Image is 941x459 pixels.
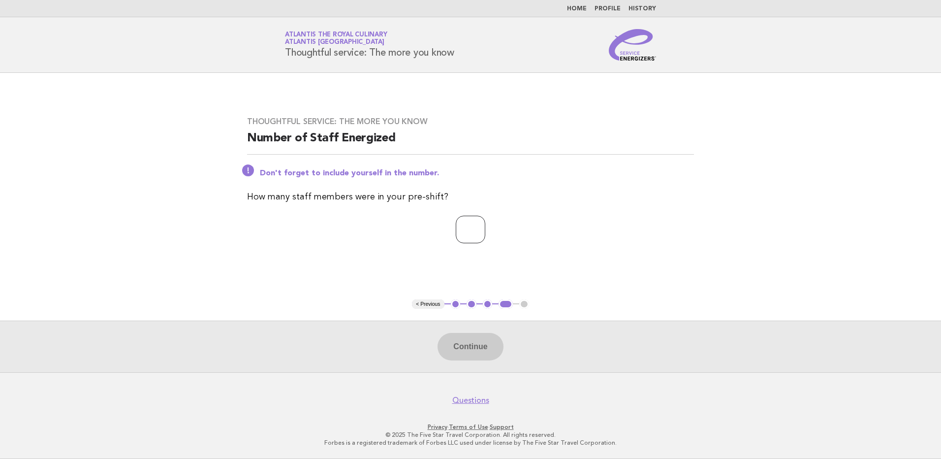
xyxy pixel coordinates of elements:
[169,423,772,431] p: · ·
[247,117,694,127] h3: Thoughtful service: The more you know
[567,6,587,12] a: Home
[169,439,772,447] p: Forbes is a registered trademark of Forbes LLC used under license by The Five Star Travel Corpora...
[628,6,656,12] a: History
[285,32,454,58] h1: Thoughtful service: The more you know
[285,32,387,45] a: Atlantis the Royal CulinaryAtlantis [GEOGRAPHIC_DATA]
[595,6,621,12] a: Profile
[449,424,488,430] a: Terms of Use
[247,190,694,204] p: How many staff members were in your pre-shift?
[285,39,384,46] span: Atlantis [GEOGRAPHIC_DATA]
[499,299,513,309] button: 4
[247,131,694,155] h2: Number of Staff Energized
[260,168,694,178] p: Don't forget to include yourself in the number.
[467,299,476,309] button: 2
[490,424,514,430] a: Support
[412,299,444,309] button: < Previous
[451,299,461,309] button: 1
[169,431,772,439] p: © 2025 The Five Star Travel Corporation. All rights reserved.
[483,299,493,309] button: 3
[609,29,656,61] img: Service Energizers
[452,395,489,405] a: Questions
[428,424,447,430] a: Privacy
